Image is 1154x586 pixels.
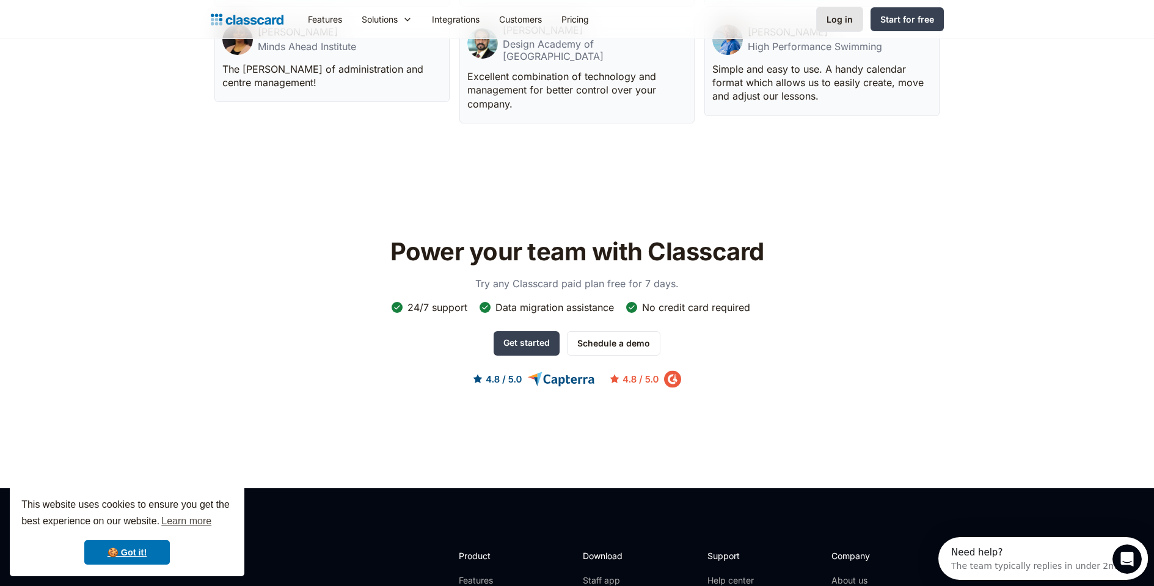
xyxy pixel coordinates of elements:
[642,301,750,314] div: No credit card required
[10,486,244,576] div: cookieconsent
[298,5,352,33] a: Features
[503,38,687,62] div: Design Academy of [GEOGRAPHIC_DATA]
[712,62,929,103] p: Simple and easy to use. A handy calendar format which allows us to easily create, move and adjust...
[455,276,699,291] p: Try any Classcard paid plan free for 7 days.
[748,41,882,53] div: High Performance Swimming
[871,7,944,31] a: Start for free
[816,7,863,32] a: Log in
[489,5,552,33] a: Customers
[362,13,398,26] div: Solutions
[159,512,213,530] a: learn more about cookies
[1112,544,1142,574] iframe: Intercom live chat
[583,549,633,562] h2: Download
[21,497,233,530] span: This website uses cookies to ensure you get the best experience on our website.
[211,11,283,28] a: home
[407,301,467,314] div: 24/7 support
[383,237,771,266] h2: Power your team with Classcard
[258,41,356,53] div: Minds Ahead Institute
[938,537,1148,580] iframe: Intercom live chat discovery launcher
[567,331,660,356] a: Schedule a demo
[880,13,934,26] div: Start for free
[459,549,524,562] h2: Product
[467,70,684,111] p: Excellent combination of technology and management for better control over your company.
[422,5,489,33] a: Integrations
[707,549,757,562] h2: Support
[13,10,178,20] div: Need help?
[13,20,178,33] div: The team typically replies in under 2m
[495,301,614,314] div: Data migration assistance
[827,13,853,26] div: Log in
[494,331,560,356] a: Get started
[222,62,439,90] p: The [PERSON_NAME] of administration and centre management!
[84,540,170,565] a: dismiss cookie message
[552,5,599,33] a: Pricing
[831,549,913,562] h2: Company
[352,5,422,33] div: Solutions
[5,5,214,38] div: Open Intercom Messenger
